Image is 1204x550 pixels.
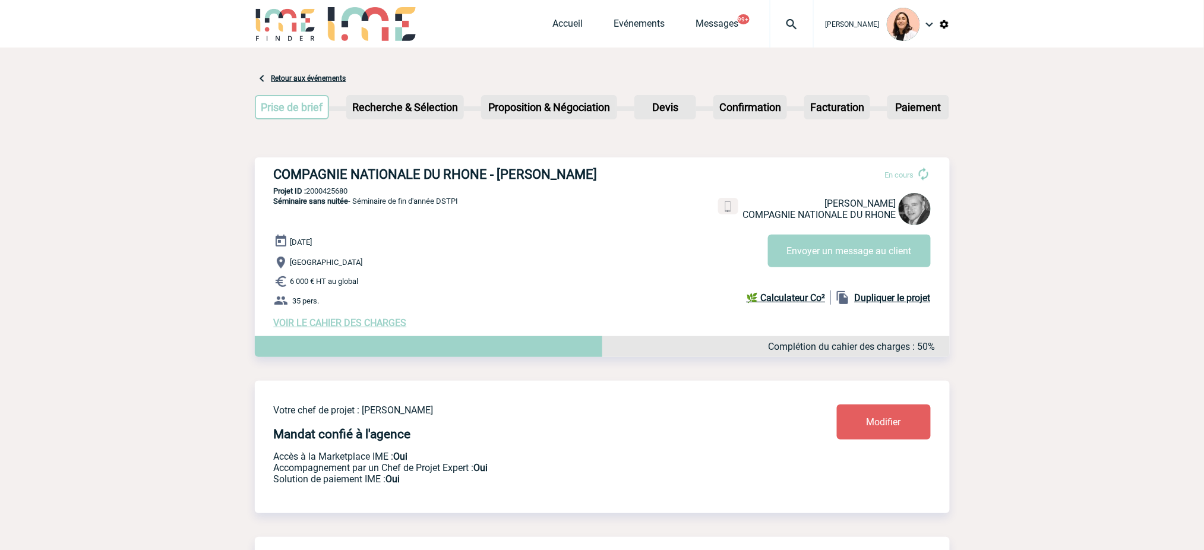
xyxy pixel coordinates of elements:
span: - Séminaire de fin d'année DSTPI [274,197,459,206]
p: Facturation [805,96,869,118]
button: 99+ [738,14,750,24]
p: Prise de brief [256,96,328,118]
img: portable.png [723,201,734,212]
span: COMPAGNIE NATIONALE DU RHONE [743,209,896,220]
img: IME-Finder [255,7,317,41]
h3: COMPAGNIE NATIONALE DU RHONE - [PERSON_NAME] [274,167,630,182]
span: [PERSON_NAME] [826,20,880,29]
a: Evénements [614,18,665,34]
span: [DATE] [290,238,312,246]
b: Oui [474,462,488,473]
img: 128232-0.jpg [899,193,931,225]
b: Oui [394,451,408,462]
img: 129834-0.png [887,8,920,41]
span: Séminaire sans nuitée [274,197,349,206]
p: Proposition & Négociation [482,96,616,118]
button: Envoyer un message au client [768,235,931,267]
span: [GEOGRAPHIC_DATA] [290,258,363,267]
a: Accueil [553,18,583,34]
p: Devis [636,96,695,118]
b: Oui [386,473,400,485]
p: Paiement [889,96,948,118]
b: Dupliquer le projet [855,292,931,304]
a: 🌿 Calculateur Co² [747,290,831,305]
a: Messages [696,18,739,34]
span: Modifier [867,416,901,428]
span: [PERSON_NAME] [825,198,896,209]
span: 6 000 € HT au global [290,277,359,286]
p: Recherche & Sélection [347,96,463,118]
p: 2000425680 [255,187,950,195]
a: Retour aux événements [271,74,346,83]
a: VOIR LE CAHIER DES CHARGES [274,317,407,328]
img: file_copy-black-24dp.png [836,290,850,305]
b: 🌿 Calculateur Co² [747,292,826,304]
p: Accès à la Marketplace IME : [274,451,767,462]
span: En cours [885,170,914,179]
p: Votre chef de projet : [PERSON_NAME] [274,404,767,416]
h4: Mandat confié à l'agence [274,427,411,441]
p: Confirmation [715,96,786,118]
p: Conformité aux process achat client, Prise en charge de la facturation, Mutualisation de plusieur... [274,473,767,485]
span: 35 pers. [293,296,320,305]
p: Prestation payante [274,462,767,473]
b: Projet ID : [274,187,306,195]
